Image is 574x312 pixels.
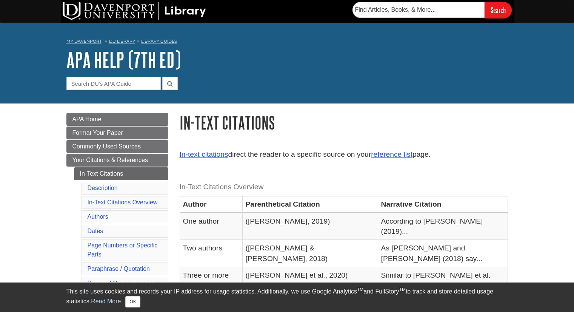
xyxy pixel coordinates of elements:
[378,196,508,213] th: Narrative Citation
[66,127,168,139] a: Format Your Paper
[63,2,206,20] img: DU Library
[180,150,228,158] a: In-text citations
[371,150,412,158] a: reference list
[74,167,168,180] a: In-Text Citations
[357,287,363,292] sup: TM
[88,280,155,295] a: Personal Communication(interviews, e-mails, etc.)
[378,267,508,294] td: Similar to [PERSON_NAME] et al. (2020)...
[378,240,508,267] td: As [PERSON_NAME] and [PERSON_NAME] (2018) say...
[66,48,181,71] a: APA Help (7th Ed)
[66,140,168,153] a: Commonly Used Sources
[72,130,123,136] span: Format Your Paper
[399,287,406,292] sup: TM
[72,157,148,163] span: Your Citations & References
[485,2,512,18] input: Search
[180,113,508,132] h1: In-Text Citations
[66,287,508,307] div: This site uses cookies and records your IP address for usage statistics. Additionally, we use Goo...
[352,2,485,18] input: Find Articles, Books, & More...
[141,39,177,44] a: Library Guides
[242,240,378,267] td: ([PERSON_NAME] & [PERSON_NAME], 2018)
[88,185,118,191] a: Description
[88,213,108,220] a: Authors
[180,149,508,160] p: direct the reader to a specific source on your page.
[109,39,135,44] a: DU Library
[88,199,158,205] a: In-Text Citations Overview
[242,213,378,240] td: ([PERSON_NAME], 2019)
[72,116,102,122] span: APA Home
[66,36,508,48] nav: breadcrumb
[91,298,121,304] a: Read More
[352,2,512,18] form: Searches DU Library's articles, books, and more
[180,179,508,196] caption: In-Text Citations Overview
[88,228,103,234] a: Dates
[66,154,168,167] a: Your Citations & References
[180,240,242,267] td: Two authors
[66,77,161,90] input: Search DU's APA Guide
[180,196,242,213] th: Author
[180,213,242,240] td: One author
[125,296,140,307] button: Close
[378,213,508,240] td: According to [PERSON_NAME] (2019)...
[180,267,242,294] td: Three or more authors
[72,143,141,150] span: Commonly Used Sources
[242,196,378,213] th: Parenthetical Citation
[242,267,378,294] td: ([PERSON_NAME] et al., 2020)
[66,113,168,126] a: APA Home
[66,38,102,45] a: My Davenport
[88,266,150,272] a: Paraphrase / Quotation
[88,242,158,258] a: Page Numbers or Specific Parts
